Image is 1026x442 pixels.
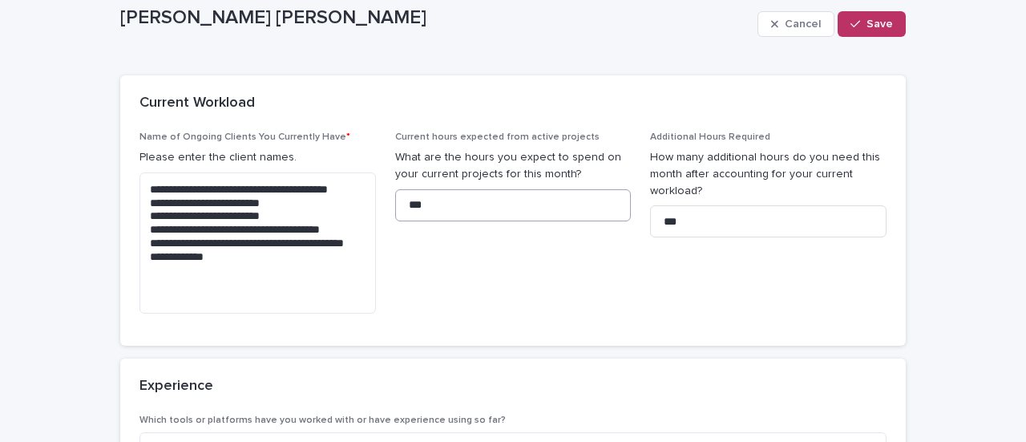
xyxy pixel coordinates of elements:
[650,132,770,142] span: Additional Hours Required
[120,6,751,30] p: [PERSON_NAME] [PERSON_NAME]
[139,416,506,425] span: Which tools or platforms have you worked with or have experience using so far?
[139,378,213,395] h2: Experience
[139,149,376,166] p: Please enter the client names.
[650,149,887,199] p: How many additional hours do you need this month after accounting for your current workload?
[395,149,632,183] p: What are the hours you expect to spend on your current projects for this month?
[395,132,600,142] span: Current hours expected from active projects
[785,18,821,30] span: Cancel
[139,95,255,112] h2: Current Workload
[757,11,834,37] button: Cancel
[838,11,906,37] button: Save
[139,132,350,142] span: Name of Ongoing Clients You Currently Have
[866,18,893,30] span: Save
